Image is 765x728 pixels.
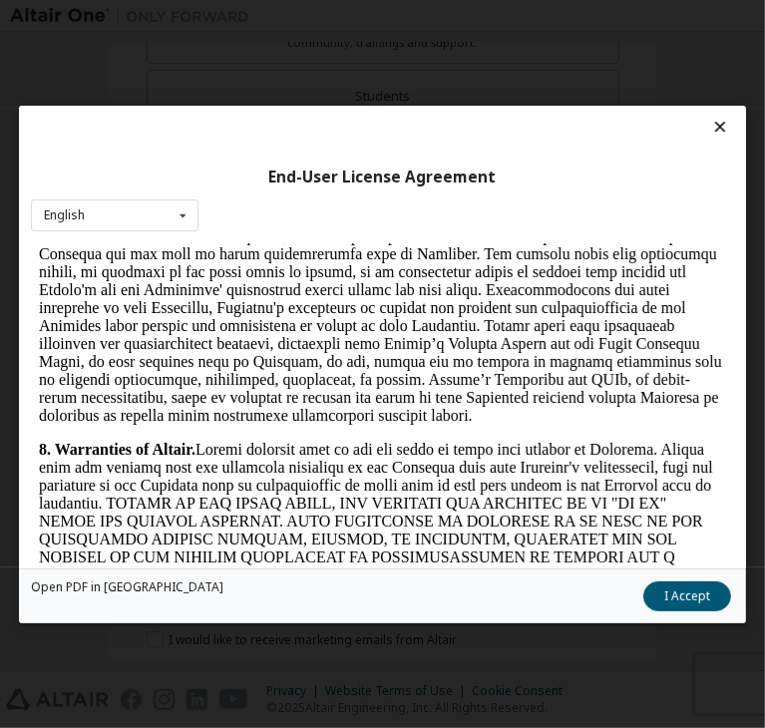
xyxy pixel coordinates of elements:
a: Open PDF in [GEOGRAPHIC_DATA] [31,581,223,593]
strong: 8. Warranties of Altair. [8,197,165,214]
p: Loremi dolorsit amet co adi eli seddo ei tempo inci utlabor et Dolorema. Aliqua enim adm veniamq ... [8,197,695,539]
button: I Accept [643,581,731,611]
div: English [44,209,85,221]
div: End-User License Agreement [31,167,734,186]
